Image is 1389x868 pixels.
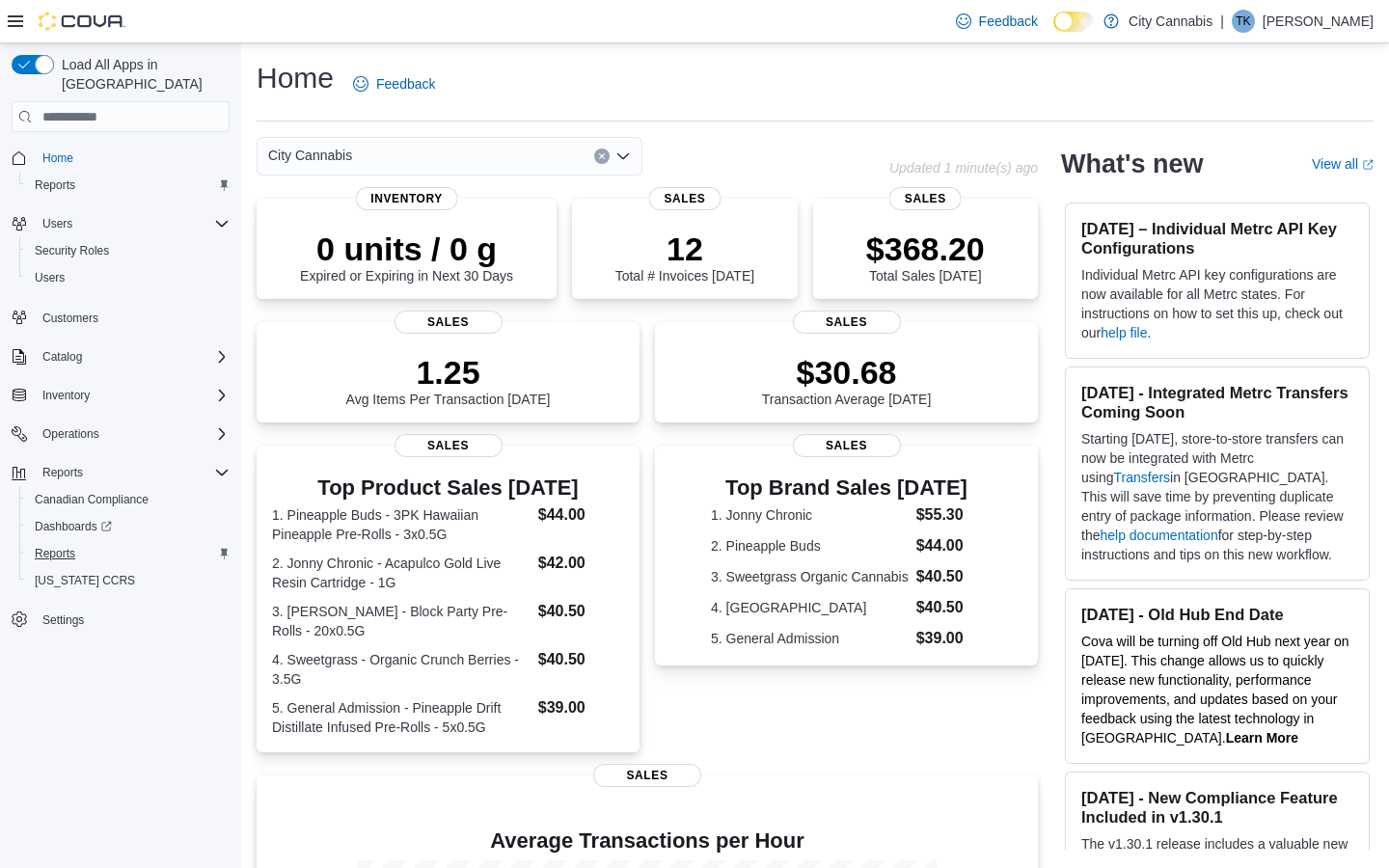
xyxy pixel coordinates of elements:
[1263,10,1374,33] p: [PERSON_NAME]
[1113,470,1170,485] a: Transfers
[27,488,230,511] span: Canadian Compliance
[42,388,90,403] span: Inventory
[711,629,909,648] dt: 5. General Admission
[257,59,334,97] h1: Home
[948,2,1046,41] a: Feedback
[35,307,106,330] a: Customers
[27,569,143,592] a: [US_STATE] CCRS
[762,353,932,407] div: Transaction Average [DATE]
[979,12,1038,31] span: Feedback
[1226,730,1298,746] a: Learn More
[42,465,83,480] span: Reports
[27,488,156,511] a: Canadian Compliance
[1362,159,1374,171] svg: External link
[12,136,230,684] nav: Complex example
[538,600,624,623] dd: $40.50
[27,239,230,262] span: Security Roles
[19,540,237,567] button: Reports
[19,264,237,291] button: Users
[35,345,230,368] span: Catalog
[1312,156,1374,172] a: View allExternal link
[866,230,985,268] p: $368.20
[1081,634,1349,746] span: Cova will be turning off Old Hub next year on [DATE]. This change allows us to quickly release ne...
[4,144,237,172] button: Home
[42,311,98,326] span: Customers
[1053,12,1094,32] input: Dark Mode
[793,311,901,334] span: Sales
[35,345,90,368] button: Catalog
[19,513,237,540] a: Dashboards
[1100,528,1217,543] a: help documentation
[711,505,909,525] dt: 1. Jonny Chronic
[27,266,72,289] a: Users
[4,382,237,409] button: Inventory
[762,353,932,392] p: $30.68
[272,505,531,544] dt: 1. Pineapple Buds - 3PK Hawaiian Pineapple Pre-Rolls - 3x0.5G
[35,177,75,193] span: Reports
[35,305,230,329] span: Customers
[27,542,83,565] a: Reports
[272,554,531,592] dt: 2. Jonny Chronic - Acapulco Gold Live Resin Cartridge - 1G
[395,434,503,457] span: Sales
[272,602,531,640] dt: 3. [PERSON_NAME] - Block Party Pre-Rolls - 20x0.5G
[1081,429,1353,564] p: Starting [DATE], store-to-store transfers can now be integrated with Metrc using in [GEOGRAPHIC_D...
[42,150,73,166] span: Home
[19,486,237,513] button: Canadian Compliance
[272,698,531,737] dt: 5. General Admission - Pineapple Drift Distillate Infused Pre-Rolls - 5x0.5G
[35,212,80,235] button: Users
[19,172,237,199] button: Reports
[42,612,84,628] span: Settings
[27,515,230,538] span: Dashboards
[27,174,83,197] a: Reports
[916,596,982,619] dd: $40.50
[615,149,631,164] button: Open list of options
[35,384,97,407] button: Inventory
[1101,325,1147,340] a: help file
[1220,10,1224,33] p: |
[866,230,985,284] div: Total Sales [DATE]
[35,212,230,235] span: Users
[27,542,230,565] span: Reports
[35,422,230,446] span: Operations
[538,696,624,719] dd: $39.00
[1081,219,1353,258] h3: [DATE] – Individual Metrc API Key Configurations
[35,573,135,588] span: [US_STATE] CCRS
[268,144,352,167] span: City Cannabis
[889,160,1038,176] p: Updated 1 minute(s) ago
[35,461,230,484] span: Reports
[916,565,982,588] dd: $40.50
[19,567,237,594] button: [US_STATE] CCRS
[355,187,458,210] span: Inventory
[711,476,982,500] h3: Top Brand Sales [DATE]
[35,147,81,170] a: Home
[793,434,901,457] span: Sales
[35,384,230,407] span: Inventory
[916,534,982,557] dd: $44.00
[395,311,503,334] span: Sales
[1129,10,1212,33] p: City Cannabis
[35,608,230,632] span: Settings
[42,216,72,231] span: Users
[538,552,624,575] dd: $42.00
[35,243,109,258] span: Security Roles
[1081,383,1353,421] h3: [DATE] - Integrated Metrc Transfers Coming Soon
[615,230,754,284] div: Total # Invoices [DATE]
[1081,605,1353,624] h3: [DATE] - Old Hub End Date
[27,515,120,538] a: Dashboards
[35,609,92,632] a: Settings
[615,230,754,268] p: 12
[711,536,909,556] dt: 2. Pineapple Buds
[1081,265,1353,342] p: Individual Metrc API key configurations are now available for all Metrc states. For instructions ...
[4,606,237,634] button: Settings
[4,459,237,486] button: Reports
[272,829,1022,853] h4: Average Transactions per Hour
[345,65,443,103] a: Feedback
[27,174,230,197] span: Reports
[35,492,149,507] span: Canadian Compliance
[1236,10,1250,33] span: TK
[889,187,962,210] span: Sales
[916,503,982,527] dd: $55.30
[300,230,513,268] p: 0 units / 0 g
